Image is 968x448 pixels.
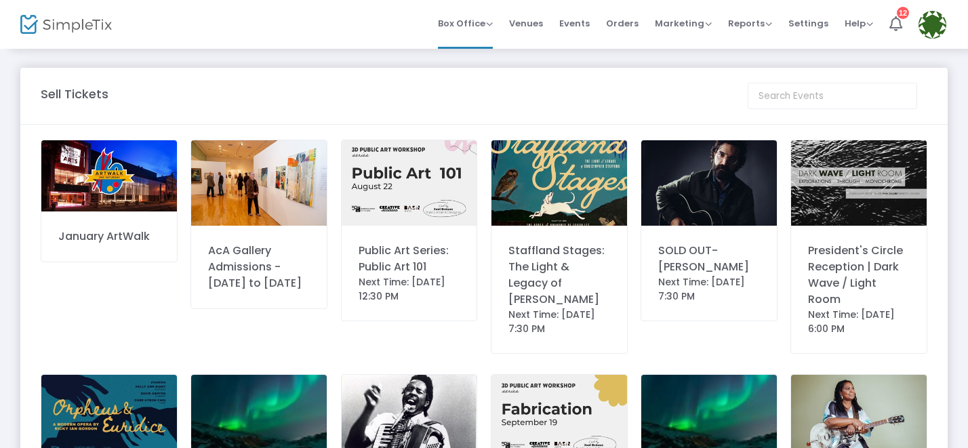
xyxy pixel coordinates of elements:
span: Help [845,17,873,30]
img: 638722352641166041ArtWalk0744cba0f-5056-b3a8-49b8f2cc772dbc1b.jpeg [41,140,177,211]
img: DarkWaveSimpletixEventCover.png [791,140,927,226]
div: Next Time: [DATE] 7:30 PM [508,308,610,336]
img: PublicArtWorkshopSeries-31.png [342,140,477,226]
div: President's Circle Reception | Dark Wave / Light Room [808,243,910,308]
img: 28-01CSMF1080x1080FNL.jpg [491,140,627,226]
div: Next Time: [DATE] 6:00 PM [808,308,910,336]
img: 638747200928926566638615951872952301638526139062538800aca-73.jpg [191,140,327,226]
span: Marketing [655,17,712,30]
div: SOLD OUT- [PERSON_NAME] [658,243,760,275]
span: Events [559,6,590,41]
input: Search Events [748,83,917,109]
img: AndrewDuhonPressPhoto.jpeg [641,140,777,226]
span: Orders [606,6,639,41]
div: 12 [897,7,909,19]
div: Next Time: [DATE] 7:30 PM [658,275,760,304]
div: Next Time: [DATE] 12:30 PM [359,275,460,304]
span: Box Office [438,17,493,30]
div: January ArtWalk [58,228,160,245]
span: Settings [788,6,828,41]
span: Reports [728,17,772,30]
span: Venues [509,6,543,41]
div: Public Art Series: Public Art 101 [359,243,460,275]
div: AcA Gallery Admissions - [DATE] to [DATE] [208,243,310,291]
div: Staffland Stages: The Light & Legacy of [PERSON_NAME] [508,243,610,308]
m-panel-title: Sell Tickets [41,85,108,103]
